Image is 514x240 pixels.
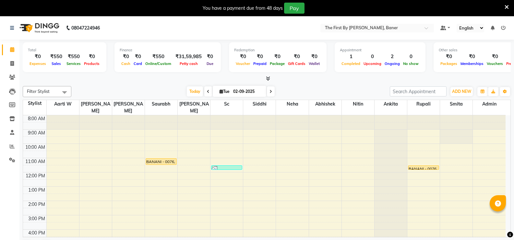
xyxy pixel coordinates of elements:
[401,53,420,60] div: 0
[24,172,46,179] div: 12:00 PM
[178,100,210,115] span: [PERSON_NAME]
[342,100,374,108] span: Nitin
[211,166,242,170] div: [PERSON_NAME] SING - 7565, TK02, 11:30 AM-11:45 AM, Hair Wash + Cond
[27,230,46,236] div: 4:00 PM
[27,215,46,222] div: 3:00 PM
[50,61,63,66] span: Sales
[286,53,307,60] div: ₹0
[79,100,112,115] span: [PERSON_NAME]
[178,61,199,66] span: Petty cash
[27,187,46,194] div: 1:00 PM
[27,89,50,94] span: Filter Stylist
[450,87,473,96] button: ADD NEW
[473,100,506,108] span: Admin
[82,53,101,60] div: ₹0
[218,89,231,94] span: Tue
[27,201,46,208] div: 2:00 PM
[205,61,215,66] span: Due
[173,53,204,60] div: ₹31,59,985
[309,100,341,108] span: Abhishek
[203,5,283,12] div: You have a payment due from 48 days
[340,53,362,60] div: 1
[307,61,321,66] span: Wallet
[440,100,472,108] span: Smita
[362,53,383,60] div: 0
[28,47,101,53] div: Total
[401,61,420,66] span: No show
[146,158,176,165] div: BANANI - 0076, TK01, 11:00 AM-11:30 AM, Texture Treatment - Touch Up
[390,86,447,96] input: Search Appointment
[47,100,79,108] span: Aarti W
[231,87,264,96] input: 2025-09-02
[27,115,46,122] div: 8:00 AM
[112,100,145,115] span: [PERSON_NAME]
[439,53,459,60] div: ₹0
[286,61,307,66] span: Gift Cards
[268,61,286,66] span: Package
[459,61,485,66] span: Memberships
[340,47,420,53] div: Appointment
[243,100,276,108] span: Siddhi
[145,100,177,108] span: Saurabh
[132,53,144,60] div: ₹0
[65,61,82,66] span: Services
[234,61,252,66] span: Voucher
[71,19,100,37] b: 08047224946
[82,61,101,66] span: Products
[340,61,362,66] span: Completed
[144,53,173,60] div: ₹550
[28,53,48,60] div: ₹0
[24,158,46,165] div: 11:00 AM
[268,53,286,60] div: ₹0
[210,100,243,108] span: Sc
[48,53,65,60] div: ₹550
[204,53,216,60] div: ₹0
[362,61,383,66] span: Upcoming
[23,100,46,107] div: Stylist
[252,61,268,66] span: Prepaid
[28,61,48,66] span: Expenses
[452,89,471,94] span: ADD NEW
[383,53,401,60] div: 2
[408,166,439,170] div: BANANI - 0076, TK01, 11:30 AM-11:50 AM, Reflexology - Feet
[65,53,82,60] div: ₹550
[27,130,46,136] div: 9:00 AM
[383,61,401,66] span: Ongoing
[132,61,144,66] span: Card
[407,100,440,108] span: Rupali
[144,61,173,66] span: Online/Custom
[120,61,132,66] span: Cash
[234,53,252,60] div: ₹0
[307,53,321,60] div: ₹0
[17,19,61,37] img: logo
[24,144,46,151] div: 10:00 AM
[485,61,505,66] span: Vouchers
[284,3,305,14] button: Pay
[459,53,485,60] div: ₹0
[485,53,505,60] div: ₹0
[252,53,268,60] div: ₹0
[120,47,216,53] div: Finance
[120,53,132,60] div: ₹0
[187,86,203,96] span: Today
[276,100,308,108] span: Neha
[234,47,321,53] div: Redemption
[375,100,407,108] span: Ankita
[439,61,459,66] span: Packages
